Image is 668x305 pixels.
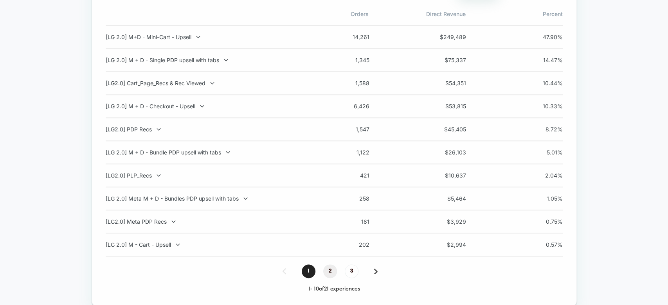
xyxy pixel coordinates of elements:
[431,195,466,202] span: $ 5,464
[528,241,563,248] span: 0.57 %
[431,57,466,63] span: $ 75,337
[431,172,466,179] span: $ 10,637
[528,103,563,109] span: 10.33 %
[334,34,369,40] span: 14,261
[302,264,315,278] span: 1
[334,103,369,109] span: 6,426
[528,172,563,179] span: 2.04 %
[431,149,466,156] span: $ 26,103
[374,269,378,274] img: pagination forward
[431,241,466,248] span: $ 2,994
[334,218,369,225] span: 181
[106,34,311,40] div: [LG 2.0] M+D - Mini-Cart - Upsell
[106,149,311,156] div: [LG 2.0] M + D - Bundle PDP upsell with tabs
[106,80,311,86] div: [LG2.0] Cart_Page_Recs & Rec Viewed
[106,57,311,63] div: [LG 2.0] M + D - Single PDP upsell with tabs
[334,80,369,86] span: 1,588
[106,286,563,292] div: 1 - 10 of 21 experiences
[334,241,369,248] span: 202
[431,34,466,40] span: $ 249,489
[528,126,563,133] span: 8.72 %
[334,149,369,156] span: 1,122
[528,80,563,86] span: 10.44 %
[528,149,563,156] span: 5.01 %
[334,172,369,179] span: 421
[431,103,466,109] span: $ 53,815
[528,218,563,225] span: 0.75 %
[106,241,311,248] div: [LG 2.0] M - Cart - Upsell
[334,195,369,202] span: 258
[528,34,563,40] span: 47.90 %
[106,172,311,179] div: [LG2.0] PLP_Recs
[323,264,337,278] span: 2
[528,195,563,202] span: 1.05 %
[334,57,369,63] span: 1,345
[106,195,311,202] div: [LG 2.0] Meta M + D - Bundles PDP upsell with tabs
[106,218,311,225] div: [LG2.0] Meta PDP Recs
[334,126,369,133] span: 1,547
[106,126,311,133] div: [LG2.0] PDP Recs
[369,11,466,17] span: Direct Revenue
[466,11,563,17] span: Percent
[431,218,466,225] span: $ 3,929
[431,126,466,133] span: $ 45,405
[528,57,563,63] span: 14.47 %
[272,11,369,17] span: Orders
[431,80,466,86] span: $ 54,351
[106,103,311,109] div: [LG 2.0] M + D - Checkout - Upsell
[345,264,358,278] span: 3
